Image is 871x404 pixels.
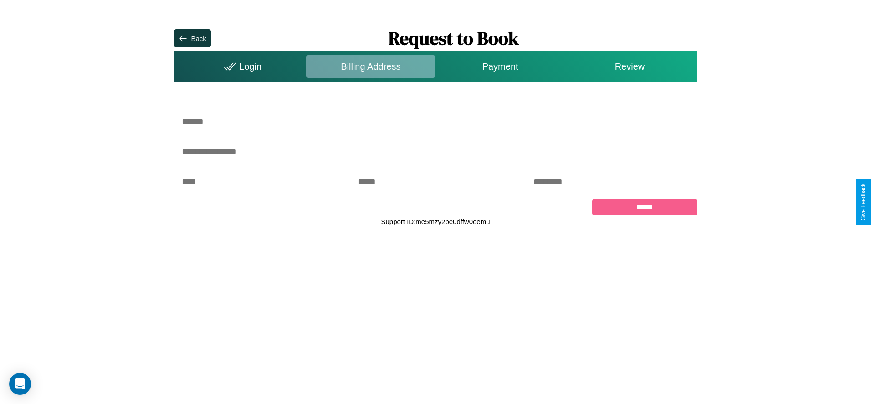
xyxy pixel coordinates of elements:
div: Back [191,35,206,42]
div: Review [565,55,694,78]
div: Payment [435,55,565,78]
div: Billing Address [306,55,435,78]
div: Login [176,55,306,78]
div: Give Feedback [860,184,866,220]
p: Support ID: me5mzy2be0dffw0eemu [381,215,490,228]
button: Back [174,29,210,47]
div: Open Intercom Messenger [9,373,31,395]
h1: Request to Book [211,26,697,51]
